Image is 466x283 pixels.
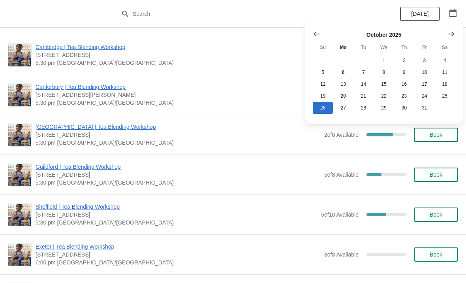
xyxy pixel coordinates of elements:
[435,90,455,102] button: Saturday October 25 2025
[313,40,333,55] th: Sunday
[374,90,394,102] button: Wednesday October 22 2025
[414,55,434,66] button: Friday October 3 2025
[310,27,324,41] button: Show previous month, September 2025
[313,102,333,114] button: Sunday October 26 2025
[353,78,374,90] button: Tuesday October 14 2025
[333,66,353,78] button: Today Monday October 6 2025
[414,208,458,222] button: Book
[435,40,455,55] th: Saturday
[313,78,333,90] button: Sunday October 12 2025
[36,171,320,179] span: [STREET_ADDRESS]
[394,78,414,90] button: Thursday October 16 2025
[8,43,31,66] img: Cambridge | Tea Blending Workshop | 8-9 Green Street, Cambridge, CB2 3JU | 5:30 pm Europe/London
[374,40,394,55] th: Wednesday
[324,251,359,258] span: 8 of 8 Available
[414,247,458,262] button: Book
[36,163,320,171] span: Guildford | Tea Blending Workshop
[333,40,353,55] th: Monday
[353,40,374,55] th: Tuesday
[430,251,442,258] span: Book
[394,40,414,55] th: Thursday
[394,102,414,114] button: Thursday October 30 2025
[411,11,428,17] span: [DATE]
[36,123,320,131] span: [GEOGRAPHIC_DATA] | Tea Blending Workshop
[8,203,31,226] img: Sheffield | Tea Blending Workshop | 76 - 78 Pinstone Street, Sheffield, S1 2HP | 5:30 pm Europe/L...
[444,27,458,41] button: Show next month, November 2025
[313,90,333,102] button: Sunday October 19 2025
[36,179,320,187] span: 5:30 pm [GEOGRAPHIC_DATA]/[GEOGRAPHIC_DATA]
[36,139,320,147] span: 5:30 pm [GEOGRAPHIC_DATA]/[GEOGRAPHIC_DATA]
[8,163,31,186] img: Guildford | Tea Blending Workshop | 5 Market Street, Guildford, GU1 4LB | 5:30 pm Europe/London
[324,132,359,138] span: 2 of 6 Available
[430,172,442,178] span: Book
[374,102,394,114] button: Wednesday October 29 2025
[333,78,353,90] button: Monday October 13 2025
[36,211,317,219] span: [STREET_ADDRESS]
[36,251,320,258] span: [STREET_ADDRESS]
[430,132,442,138] span: Book
[394,55,414,66] button: Thursday October 2 2025
[324,172,359,178] span: 5 of 8 Available
[353,66,374,78] button: Tuesday October 7 2025
[36,243,320,251] span: Exeter | Tea Blending Workshop
[414,102,434,114] button: Friday October 31 2025
[353,90,374,102] button: Tuesday October 21 2025
[8,243,31,266] img: Exeter | Tea Blending Workshop | 46 High Street, Exeter, EX4 3DJ | 6:00 pm Europe/London
[414,168,458,182] button: Book
[333,90,353,102] button: Monday October 20 2025
[414,40,434,55] th: Friday
[430,211,442,218] span: Book
[36,91,320,99] span: [STREET_ADDRESS][PERSON_NAME]
[333,102,353,114] button: Monday October 27 2025
[374,55,394,66] button: Wednesday October 1 2025
[414,128,458,142] button: Book
[36,99,320,107] span: 5:30 pm [GEOGRAPHIC_DATA]/[GEOGRAPHIC_DATA]
[414,78,434,90] button: Friday October 17 2025
[435,66,455,78] button: Saturday October 11 2025
[8,123,31,146] img: London Covent Garden | Tea Blending Workshop | 11 Monmouth St, London, WC2H 9DA | 5:30 pm Europe/...
[374,78,394,90] button: Wednesday October 15 2025
[313,66,333,78] button: Sunday October 5 2025
[36,59,317,67] span: 5:30 pm [GEOGRAPHIC_DATA]/[GEOGRAPHIC_DATA]
[435,55,455,66] button: Saturday October 4 2025
[132,7,349,21] input: Search
[394,66,414,78] button: Thursday October 9 2025
[353,102,374,114] button: Tuesday October 28 2025
[414,66,434,78] button: Friday October 10 2025
[321,211,359,218] span: 5 of 10 Available
[36,219,317,226] span: 5:30 pm [GEOGRAPHIC_DATA]/[GEOGRAPHIC_DATA]
[374,66,394,78] button: Wednesday October 8 2025
[36,51,317,59] span: [STREET_ADDRESS]
[36,258,320,266] span: 6:00 pm [GEOGRAPHIC_DATA]/[GEOGRAPHIC_DATA]
[36,203,317,211] span: Sheffield | Tea Blending Workshop
[435,78,455,90] button: Saturday October 18 2025
[394,90,414,102] button: Thursday October 23 2025
[36,131,320,139] span: [STREET_ADDRESS]
[414,90,434,102] button: Friday October 24 2025
[400,7,440,21] button: [DATE]
[36,83,320,91] span: Canterbury | Tea Blending Workshop
[36,43,317,51] span: Cambridge | Tea Blending Workshop
[8,83,31,106] img: Canterbury | Tea Blending Workshop | 13, The Parade, Canterbury, Kent, CT1 2SG | 5:30 pm Europe/L...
